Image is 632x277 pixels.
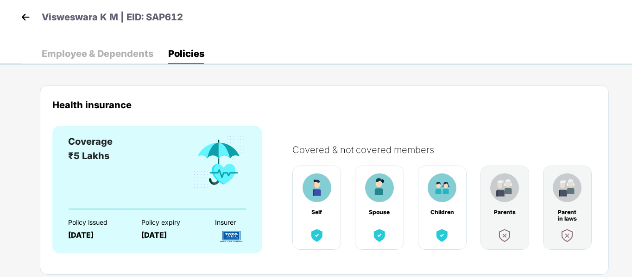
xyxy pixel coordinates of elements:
[19,10,32,24] img: back
[553,173,581,202] img: benefitCardImg
[493,209,517,215] div: Parents
[192,135,246,190] img: benefitCardImg
[141,231,198,240] div: [DATE]
[490,173,519,202] img: benefitCardImg
[52,99,596,110] div: Health insurance
[428,173,456,202] img: benefitCardImg
[68,219,125,226] div: Policy issued
[496,227,513,244] img: benefitCardImg
[141,219,198,226] div: Policy expiry
[303,173,331,202] img: benefitCardImg
[305,209,329,215] div: Self
[68,135,113,149] div: Coverage
[365,173,394,202] img: benefitCardImg
[430,209,454,215] div: Children
[42,10,183,25] p: Visweswara K M | EID: SAP612
[309,227,325,244] img: benefitCardImg
[559,227,575,244] img: benefitCardImg
[371,227,388,244] img: benefitCardImg
[42,49,153,58] div: Employee & Dependents
[68,231,125,240] div: [DATE]
[168,49,204,58] div: Policies
[434,227,450,244] img: benefitCardImg
[215,228,247,245] img: InsurerLogo
[68,150,109,161] span: ₹5 Lakhs
[292,144,606,155] div: Covered & not covered members
[215,219,272,226] div: Insurer
[367,209,392,215] div: Spouse
[555,209,579,215] div: Parent in laws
